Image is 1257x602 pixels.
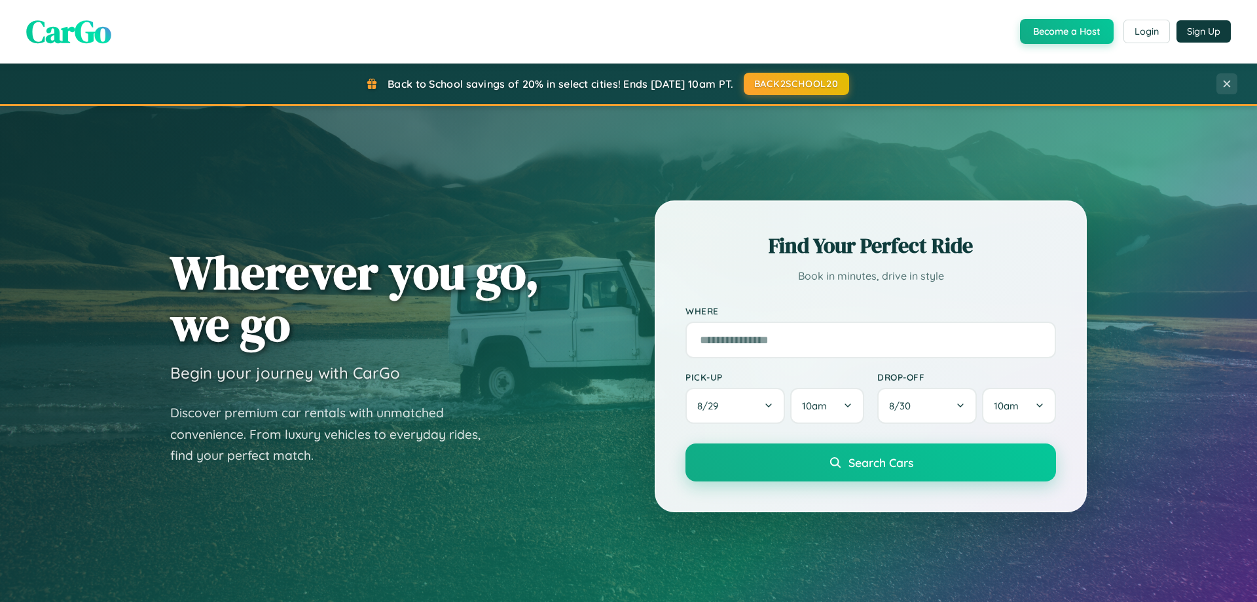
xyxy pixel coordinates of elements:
button: 10am [790,388,864,424]
span: 8 / 30 [889,400,917,412]
h1: Wherever you go, we go [170,246,539,350]
span: Search Cars [848,455,913,470]
button: BACK2SCHOOL20 [744,73,849,95]
label: Where [685,305,1056,316]
span: Back to School savings of 20% in select cities! Ends [DATE] 10am PT. [388,77,733,90]
span: 10am [802,400,827,412]
label: Pick-up [685,371,864,383]
button: Search Cars [685,443,1056,481]
p: Book in minutes, drive in style [685,267,1056,286]
button: Become a Host [1020,19,1114,44]
h3: Begin your journey with CarGo [170,363,400,383]
span: CarGo [26,10,111,53]
button: Login [1123,20,1170,43]
button: 10am [982,388,1056,424]
button: 8/29 [685,388,785,424]
h2: Find Your Perfect Ride [685,231,1056,260]
button: Sign Up [1176,20,1231,43]
p: Discover premium car rentals with unmatched convenience. From luxury vehicles to everyday rides, ... [170,402,498,466]
span: 8 / 29 [697,400,725,412]
button: 8/30 [877,388,977,424]
span: 10am [994,400,1019,412]
label: Drop-off [877,371,1056,383]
